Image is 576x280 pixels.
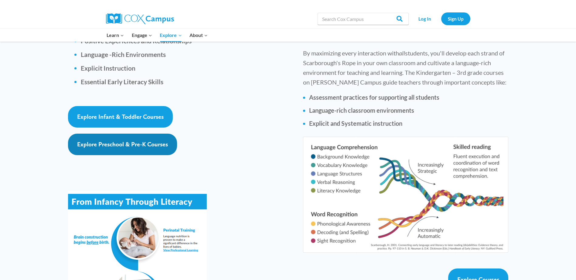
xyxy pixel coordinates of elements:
[77,141,168,148] span: Explore Preschool & Pre-K Courses
[412,12,438,25] a: Log In
[399,49,405,57] i: all
[81,51,166,58] b: Language -Rich Environments
[81,78,163,85] b: Essential Early Literacy Skills
[412,12,470,25] nav: Secondary Navigation
[309,107,414,114] strong: Language-rich classroom environments
[156,29,186,42] button: Child menu of Explore
[441,12,470,25] a: Sign Up
[303,48,508,87] p: By maximizing every interaction with students, you'll develop each strand of Scarborough's Rope i...
[309,94,439,101] strong: Assessment practices for supporting all students
[81,37,192,45] b: Positive Experiences and Relationships
[103,29,212,42] nav: Primary Navigation
[106,13,174,24] img: Cox Campus
[81,64,135,72] b: Explicit Instruction
[309,120,402,127] strong: Explicit and Systematic instruction
[103,29,128,42] button: Child menu of Learn
[186,29,212,42] button: Child menu of About
[77,113,164,120] span: Explore Infant & Toddler Courses
[68,106,173,128] a: Explore Infant & Toddler Courses
[68,134,177,155] a: Explore Preschool & Pre-K Courses
[318,13,409,25] input: Search Cox Campus
[303,137,508,253] img: Diagram of Scarborough's Rope
[128,29,156,42] button: Child menu of Engage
